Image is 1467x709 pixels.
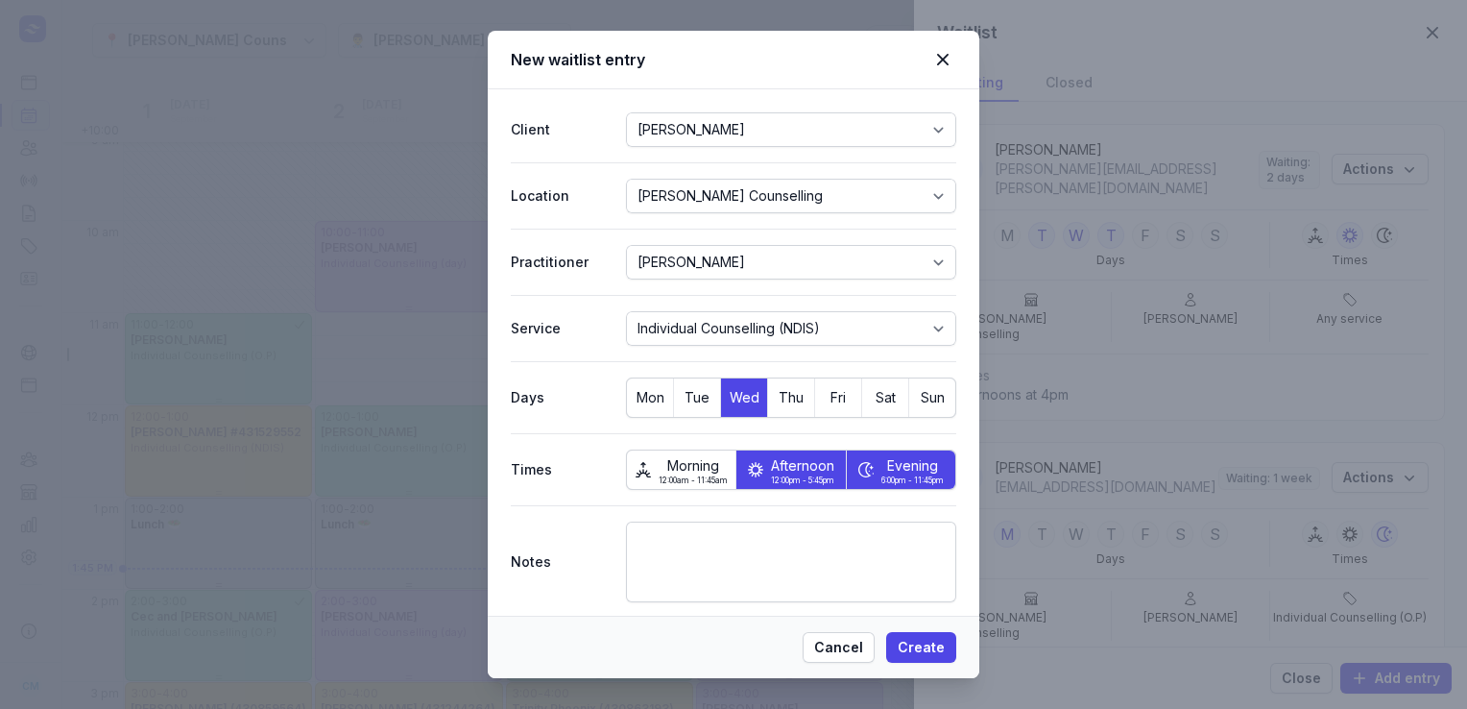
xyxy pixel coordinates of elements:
span: Wed [721,384,767,411]
span: Thu [768,384,814,411]
span: 12:00am - 11:45am [659,477,728,484]
span: Evening [881,455,944,477]
span: Mon [627,384,673,411]
button: Evening6:00pm - 11:45pm [847,451,955,489]
span: Tue [674,384,720,411]
button: Sun [909,379,955,417]
span: 12:00pm - 5:45pm [771,477,834,484]
span: Create [898,636,945,659]
button: Cancel [803,632,875,663]
span: Sun [909,384,955,411]
button: Fri [815,379,861,417]
button: Wed [721,379,767,417]
button: Create [886,632,956,663]
div: Times [511,458,611,481]
button: Mon [627,379,673,417]
div: Client [511,118,611,141]
span: Cancel [814,636,863,659]
span: Fri [815,384,861,411]
span: Sat [862,384,908,411]
div: Notes [511,550,611,574]
button: Afternoon12:00pm - 5:45pm [736,451,845,489]
button: Sat [862,379,908,417]
button: Tue [674,379,720,417]
button: Thu [768,379,814,417]
div: Service [511,317,611,340]
button: Morning12:00am - 11:45am [627,451,735,489]
div: Location [511,184,611,208]
div: New waitlist entry [511,48,929,71]
div: Practitioner [511,251,611,274]
div: Days [511,386,611,409]
span: Morning [659,455,728,477]
span: 6:00pm - 11:45pm [881,477,944,484]
span: Afternoon [771,455,834,477]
